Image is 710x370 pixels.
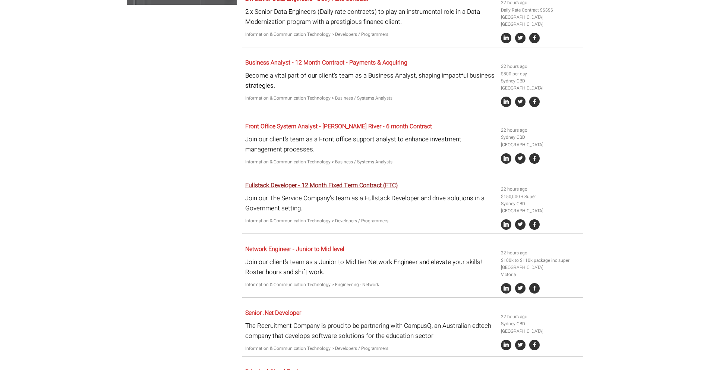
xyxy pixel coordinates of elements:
p: Information & Communication Technology > Business / Systems Analysts [245,159,495,166]
a: Senior .Net Developer [245,308,301,317]
li: 22 hours ago [501,186,581,193]
p: Join our The Service Company's team as a Fullstack Developer and drive solutions in a Government ... [245,193,495,213]
p: Become a vital part of our client’s team as a Business Analyst, shaping impactful business strate... [245,70,495,91]
a: Fullstack Developer - 12 Month Fixed Term Contract (FTC) [245,181,398,190]
li: 22 hours ago [501,250,581,257]
li: 22 hours ago [501,63,581,70]
p: Information & Communication Technology > Developers / Programmers [245,217,495,225]
li: 22 hours ago [501,313,581,320]
li: Sydney CBD [GEOGRAPHIC_DATA] [501,134,581,148]
a: Front Office System Analyst - [PERSON_NAME] River - 6 month Contract [245,122,432,131]
p: Join our client’s team as a Front office support analyst to enhance investment management processes. [245,134,495,154]
p: Join our client’s team as a Junior to Mid tier Network Engineer and elevate your skills! Roster h... [245,257,495,277]
li: 22 hours ago [501,127,581,134]
p: Information & Communication Technology > Engineering - Network [245,281,495,288]
a: Network Engineer - Junior to Mid level [245,245,344,254]
li: [GEOGRAPHIC_DATA] Victoria [501,264,581,278]
li: Sydney CBD [GEOGRAPHIC_DATA] [501,320,581,335]
li: Sydney CBD [GEOGRAPHIC_DATA] [501,78,581,92]
a: Business Analyst - 12 Month Contract - Payments & Acquiring [245,58,407,67]
p: Information & Communication Technology > Business / Systems Analysts [245,95,495,102]
li: [GEOGRAPHIC_DATA] [GEOGRAPHIC_DATA] [501,14,581,28]
p: Information & Communication Technology > Developers / Programmers [245,345,495,352]
li: $800 per day [501,70,581,78]
li: Sydney CBD [GEOGRAPHIC_DATA] [501,200,581,214]
p: Information & Communication Technology > Developers / Programmers [245,31,495,38]
li: $150,000 + Super [501,193,581,200]
p: 2 x Senior Data Engineers (Daily rate contracts) to play an instrumental role in a Data Moderniza... [245,7,495,27]
li: Daily Rate Contract $$$$$ [501,7,581,14]
p: The Recruitment Company is proud to be partnering with CampusQ, an Australian edtech company that... [245,321,495,341]
li: $100k to $110k package inc super [501,257,581,264]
